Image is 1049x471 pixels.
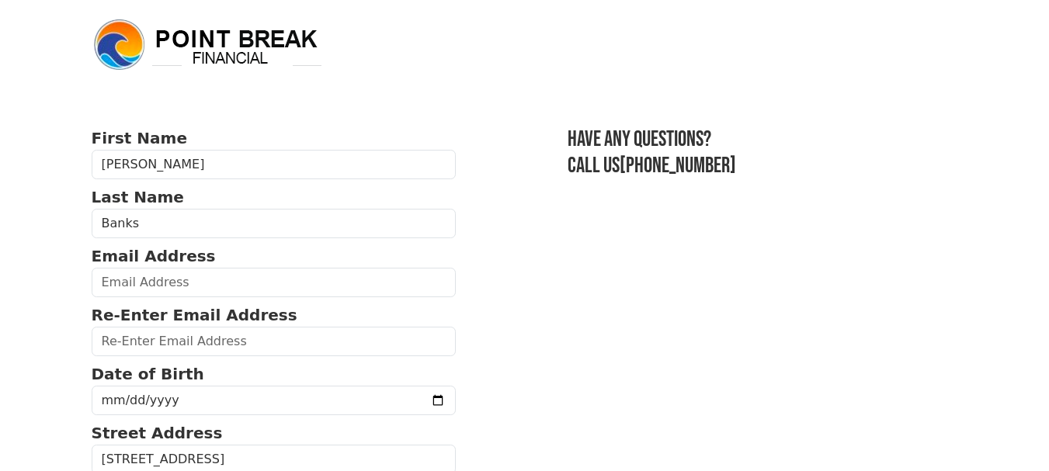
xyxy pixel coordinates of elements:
[92,188,184,206] strong: Last Name
[568,126,957,153] h3: Have any questions?
[92,268,457,297] input: Email Address
[92,17,325,73] img: logo.png
[620,153,736,178] a: [PHONE_NUMBER]
[568,153,957,179] h3: Call us
[92,209,457,238] input: Last Name
[92,150,457,179] input: First Name
[92,306,297,324] strong: Re-Enter Email Address
[92,365,204,383] strong: Date of Birth
[92,327,457,356] input: Re-Enter Email Address
[92,247,216,265] strong: Email Address
[92,424,223,442] strong: Street Address
[92,129,187,147] strong: First Name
